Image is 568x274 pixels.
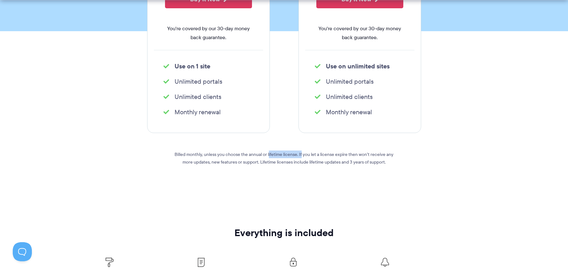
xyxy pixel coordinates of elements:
[197,258,205,267] img: Client Portal Icons
[289,258,298,266] img: Client Portal Icons
[326,61,390,71] strong: Use on unlimited sites
[163,92,254,101] li: Unlimited clients
[175,61,210,71] strong: Use on 1 site
[105,228,463,238] h2: Everything is included
[169,151,399,166] p: Billed monthly, unless you choose the annual or lifetime license. If you let a license expire the...
[315,92,405,101] li: Unlimited clients
[315,108,405,116] li: Monthly renewal
[105,258,114,267] img: Client Portal Icons
[165,24,252,42] span: You're covered by our 30-day money back guarantee.
[316,24,403,42] span: You're covered by our 30-day money back guarantee.
[381,258,389,267] img: Client Portal Icon
[163,108,254,116] li: Monthly renewal
[13,242,32,261] iframe: Toggle Customer Support
[315,77,405,86] li: Unlimited portals
[163,77,254,86] li: Unlimited portals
